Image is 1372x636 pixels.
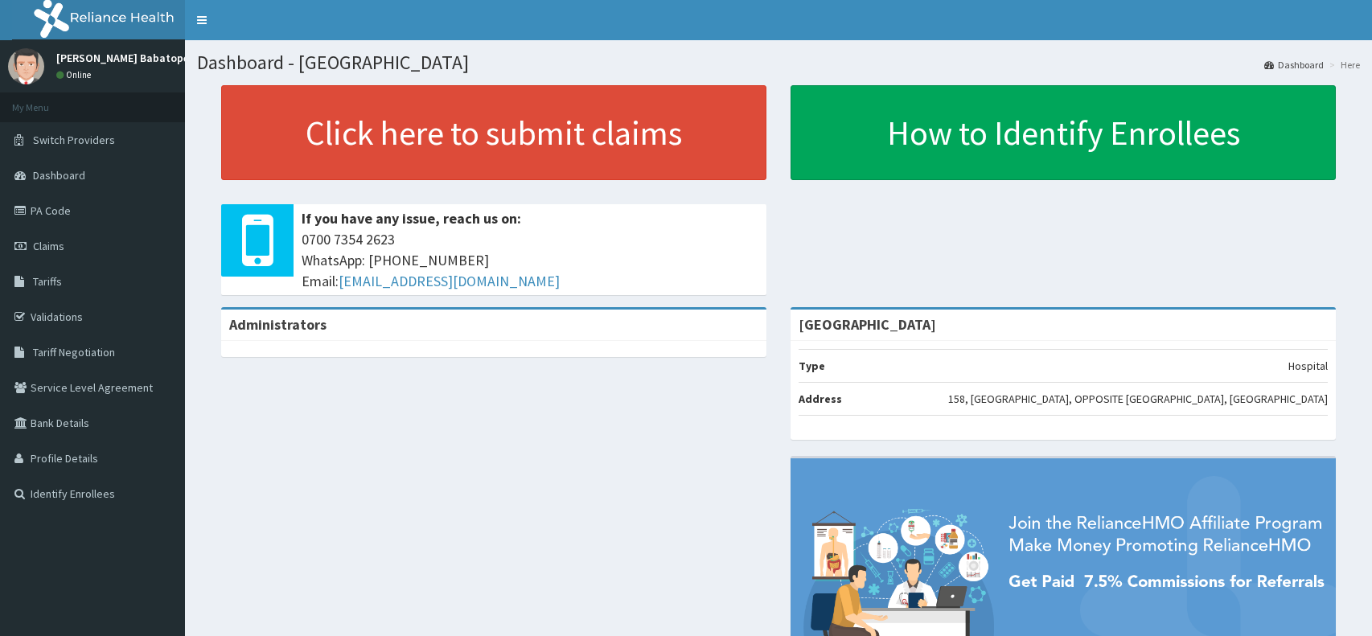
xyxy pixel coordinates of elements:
[339,272,560,290] a: [EMAIL_ADDRESS][DOMAIN_NAME]
[1325,58,1360,72] li: Here
[33,274,62,289] span: Tariffs
[302,209,521,228] b: If you have any issue, reach us on:
[33,133,115,147] span: Switch Providers
[799,359,825,373] b: Type
[1288,358,1328,374] p: Hospital
[56,69,95,80] a: Online
[221,85,766,180] a: Click here to submit claims
[1264,58,1324,72] a: Dashboard
[33,345,115,359] span: Tariff Negotiation
[799,315,936,334] strong: [GEOGRAPHIC_DATA]
[8,48,44,84] img: User Image
[33,168,85,183] span: Dashboard
[56,52,189,64] p: [PERSON_NAME] Babatope
[948,391,1328,407] p: 158, [GEOGRAPHIC_DATA], OPPOSITE [GEOGRAPHIC_DATA], [GEOGRAPHIC_DATA]
[33,239,64,253] span: Claims
[229,315,327,334] b: Administrators
[791,85,1336,180] a: How to Identify Enrollees
[197,52,1360,73] h1: Dashboard - [GEOGRAPHIC_DATA]
[799,392,842,406] b: Address
[302,229,758,291] span: 0700 7354 2623 WhatsApp: [PHONE_NUMBER] Email:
